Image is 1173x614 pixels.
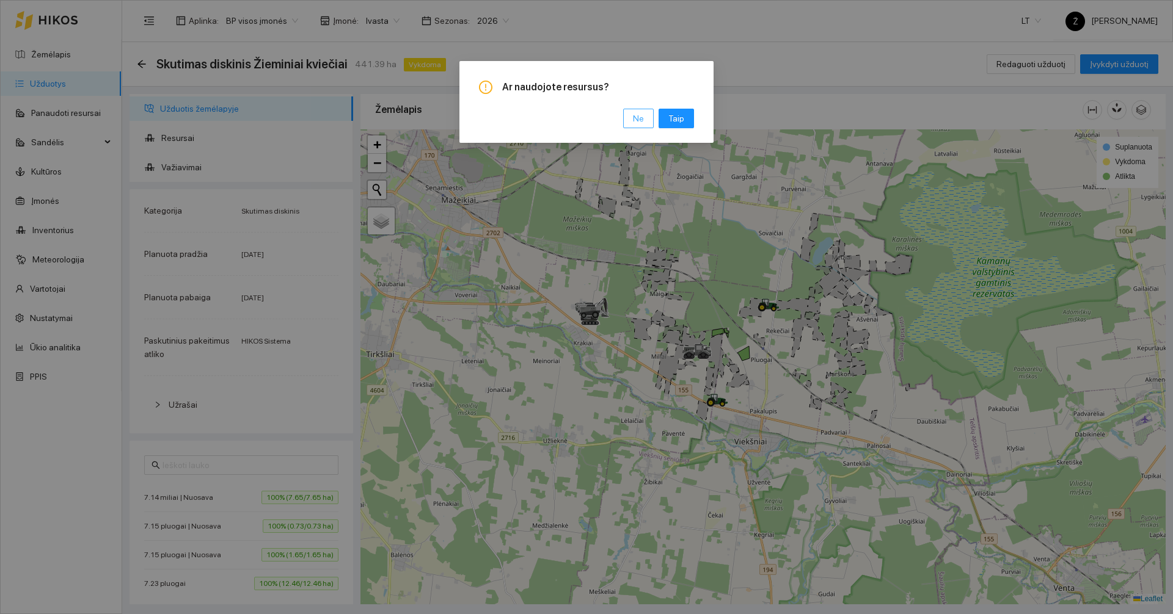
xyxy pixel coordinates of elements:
span: Ne [633,112,644,125]
button: Ne [623,109,654,128]
button: Taip [659,109,694,128]
span: exclamation-circle [479,81,492,94]
span: Taip [668,112,684,125]
span: Ar naudojote resursus? [502,81,694,94]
